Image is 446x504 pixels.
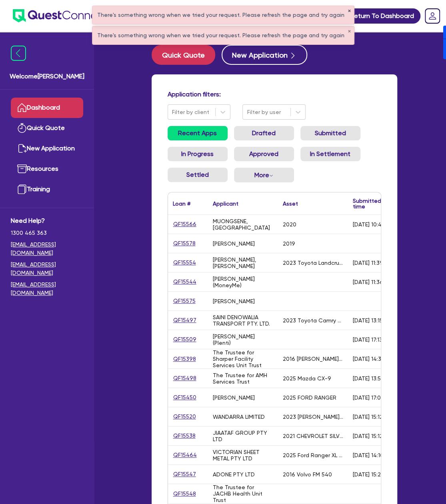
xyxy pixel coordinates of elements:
[168,147,228,161] a: In Progress
[348,30,351,34] button: ✕
[152,45,215,65] button: Quick Quote
[283,471,332,478] div: 2016 Volvo FM 540
[213,314,273,327] div: SAINI DENOWALIA TRANSPORT PTY. LTD.
[213,471,255,478] div: ADONE PTY LTD
[11,46,26,61] img: icon-menu-close
[353,356,385,362] div: [DATE] 14:39
[283,452,343,458] div: 2025 Ford Ranger XL Double Cab Chassis
[213,430,273,442] div: JIAATAF GROUP PTY LTD
[173,374,197,383] a: QF15498
[213,333,273,346] div: [PERSON_NAME] (Plenti)
[173,296,196,306] a: QF15575
[173,354,196,364] a: QF15398
[283,414,343,420] div: 2023 [PERSON_NAME] TBA
[213,449,273,462] div: VICTORIAN SHEET METAL PTY LTD
[173,470,196,479] a: QF15547
[353,336,382,343] div: [DATE] 17:13
[234,168,294,182] button: Dropdown toggle
[353,471,384,478] div: [DATE] 15:28
[173,450,197,460] a: QF15464
[173,431,196,440] a: QF15538
[353,279,383,285] div: [DATE] 11:36
[11,280,83,297] a: [EMAIL_ADDRESS][DOMAIN_NAME]
[213,218,273,231] div: MUONGSENE, [GEOGRAPHIC_DATA]
[222,45,307,65] button: New Application
[283,356,343,362] div: 2016 [PERSON_NAME] 911
[11,138,83,159] a: New Application
[283,260,343,266] div: 2023 Toyota Landcrusier
[213,201,238,206] div: Applicant
[213,240,255,247] div: [PERSON_NAME]
[213,372,273,385] div: The Trustee for AMH Services Trust
[234,147,294,161] a: Approved
[348,9,351,13] button: ✕
[300,126,360,140] a: Submitted
[343,8,420,24] a: Return To Dashboard
[173,316,197,325] a: QF15497
[173,412,196,421] a: QF15520
[11,260,83,277] a: [EMAIL_ADDRESS][DOMAIN_NAME]
[168,90,381,98] h4: Application filters:
[10,72,84,81] span: Welcome [PERSON_NAME]
[353,317,383,324] div: [DATE] 13:15
[92,26,354,44] div: There's something wrong when we tried your request. Please refresh the page and try again
[353,375,384,382] div: [DATE] 13:58
[173,258,196,267] a: QF15554
[300,147,360,161] a: In Settlement
[283,201,298,206] div: Asset
[213,256,273,269] div: [PERSON_NAME], [PERSON_NAME]
[353,414,383,420] div: [DATE] 15:12
[353,260,383,266] div: [DATE] 11:39
[283,375,331,382] div: 2025 Mazda CX-9
[13,9,108,22] img: quest-connect-logo-blue
[173,277,197,286] a: QF15544
[152,45,222,65] a: Quick Quote
[353,452,384,458] div: [DATE] 14:10
[173,393,197,402] a: QF15450
[92,6,354,24] div: There's something wrong when we tried your request. Please refresh the page and try again
[213,414,265,420] div: WANDARRA LIMITED
[173,201,190,206] div: Loan #
[17,184,27,194] img: training
[213,298,255,304] div: [PERSON_NAME]
[213,349,273,368] div: The Trustee for Sharper Facility Services Unit Trust
[283,317,343,324] div: 2023 Toyota Camry Hybrid Ascent 2.5L
[11,229,83,237] span: 1300 465 363
[283,394,336,401] div: 2025 FORD RANGER
[173,239,196,248] a: QF15578
[11,179,83,200] a: Training
[353,198,381,209] div: Submitted time
[353,394,384,401] div: [DATE] 17:04
[168,126,228,140] a: Recent Apps
[11,159,83,179] a: Resources
[283,221,296,228] div: 2020
[17,123,27,133] img: quick-quote
[11,98,83,118] a: Dashboard
[17,144,27,153] img: new-application
[173,220,197,229] a: QF15566
[353,433,383,439] div: [DATE] 15:12
[213,276,273,288] div: [PERSON_NAME] (MoneyMe)
[213,484,273,503] div: The Trustee for JACHB Health Unit Trust
[234,126,294,140] a: Drafted
[11,240,83,257] a: [EMAIL_ADDRESS][DOMAIN_NAME]
[17,164,27,174] img: resources
[283,433,343,439] div: 2021 CHEVROLET SILVERADO
[11,216,83,226] span: Need Help?
[213,394,255,401] div: [PERSON_NAME]
[168,168,228,182] a: Settled
[353,221,385,228] div: [DATE] 10:48
[173,335,197,344] a: QF15509
[11,118,83,138] a: Quick Quote
[283,240,295,247] div: 2019
[173,489,196,498] a: QF15548
[422,6,443,26] a: Dropdown toggle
